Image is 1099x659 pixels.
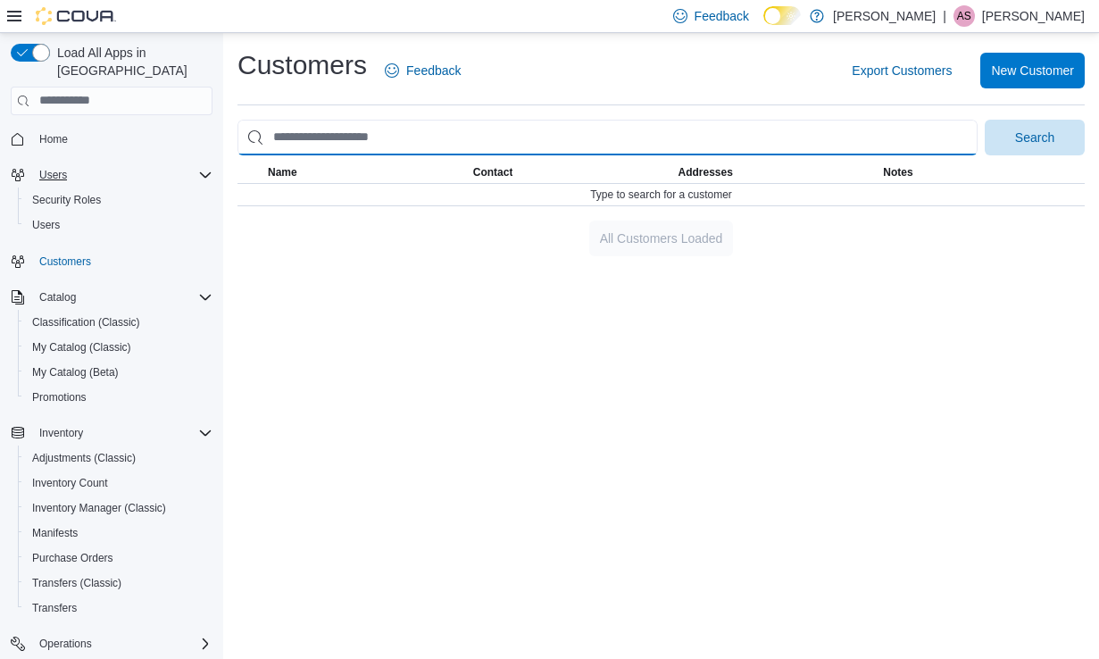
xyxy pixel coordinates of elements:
span: All Customers Loaded [600,229,723,247]
span: Operations [32,633,212,655]
span: Home [32,128,212,150]
button: Customers [4,248,220,274]
span: Load All Apps in [GEOGRAPHIC_DATA] [50,44,212,79]
span: Manifests [32,526,78,540]
a: Adjustments (Classic) [25,447,143,469]
a: Transfers (Classic) [25,572,129,594]
span: Contact [473,165,513,179]
p: [PERSON_NAME] [982,5,1085,27]
span: Catalog [32,287,212,308]
button: All Customers Loaded [589,221,734,256]
a: Customers [32,251,98,272]
button: Classification (Classic) [18,310,220,335]
button: Inventory Manager (Classic) [18,496,220,521]
span: My Catalog (Classic) [32,340,131,355]
button: My Catalog (Classic) [18,335,220,360]
span: Manifests [25,522,212,544]
span: Type to search for a customer [590,188,732,202]
span: Purchase Orders [32,551,113,565]
span: Inventory Manager (Classic) [25,497,212,519]
span: Purchase Orders [25,547,212,569]
button: Promotions [18,385,220,410]
button: New Customer [980,53,1085,88]
span: Inventory Count [25,472,212,494]
span: Users [39,168,67,182]
a: My Catalog (Beta) [25,362,126,383]
a: Inventory Manager (Classic) [25,497,173,519]
button: Catalog [32,287,83,308]
span: Dark Mode [763,25,764,26]
span: My Catalog (Beta) [25,362,212,383]
span: Name [268,165,297,179]
a: Classification (Classic) [25,312,147,333]
span: My Catalog (Beta) [32,365,119,380]
button: Inventory [32,422,90,444]
a: Home [32,129,75,150]
span: Customers [39,254,91,269]
button: Manifests [18,521,220,546]
a: Promotions [25,387,94,408]
span: Security Roles [32,193,101,207]
span: Home [39,132,68,146]
span: Users [32,218,60,232]
a: Security Roles [25,189,108,211]
button: Adjustments (Classic) [18,446,220,471]
a: Inventory Count [25,472,115,494]
span: Transfers (Classic) [32,576,121,590]
p: | [943,5,946,27]
span: Adjustments (Classic) [32,451,136,465]
span: Classification (Classic) [32,315,140,329]
span: Transfers [25,597,212,619]
a: Transfers [25,597,84,619]
a: Users [25,214,67,236]
span: Search [1015,129,1054,146]
div: Andy Shivkumar [953,5,975,27]
span: Promotions [25,387,212,408]
span: Adjustments (Classic) [25,447,212,469]
button: Transfers [18,596,220,621]
a: Feedback [378,53,468,88]
span: Promotions [32,390,87,405]
button: Operations [32,633,99,655]
span: Addresses [679,165,733,179]
button: Security Roles [18,188,220,213]
button: Users [32,164,74,186]
span: Operations [39,637,92,651]
button: Purchase Orders [18,546,220,571]
button: Users [4,163,220,188]
button: Home [4,126,220,152]
span: Classification (Classic) [25,312,212,333]
span: Feedback [406,62,461,79]
span: Transfers (Classic) [25,572,212,594]
h1: Customers [237,47,367,83]
span: Users [32,164,212,186]
span: AS [957,5,971,27]
button: Catalog [4,285,220,310]
span: Inventory Count [32,476,108,490]
span: Inventory Manager (Classic) [32,501,166,515]
span: Users [25,214,212,236]
button: My Catalog (Beta) [18,360,220,385]
input: Dark Mode [763,6,801,25]
span: Export Customers [852,62,952,79]
button: Inventory Count [18,471,220,496]
span: Notes [883,165,912,179]
a: Manifests [25,522,85,544]
span: Security Roles [25,189,212,211]
a: My Catalog (Classic) [25,337,138,358]
button: Export Customers [845,53,959,88]
span: My Catalog (Classic) [25,337,212,358]
span: Inventory [39,426,83,440]
img: Cova [36,7,116,25]
button: Transfers (Classic) [18,571,220,596]
button: Users [18,213,220,238]
a: Purchase Orders [25,547,121,569]
button: Search [985,120,1085,155]
button: Inventory [4,421,220,446]
span: Inventory [32,422,212,444]
button: Operations [4,631,220,656]
span: Transfers [32,601,77,615]
span: Customers [32,250,212,272]
span: New Customer [991,62,1074,79]
p: [PERSON_NAME] [833,5,936,27]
